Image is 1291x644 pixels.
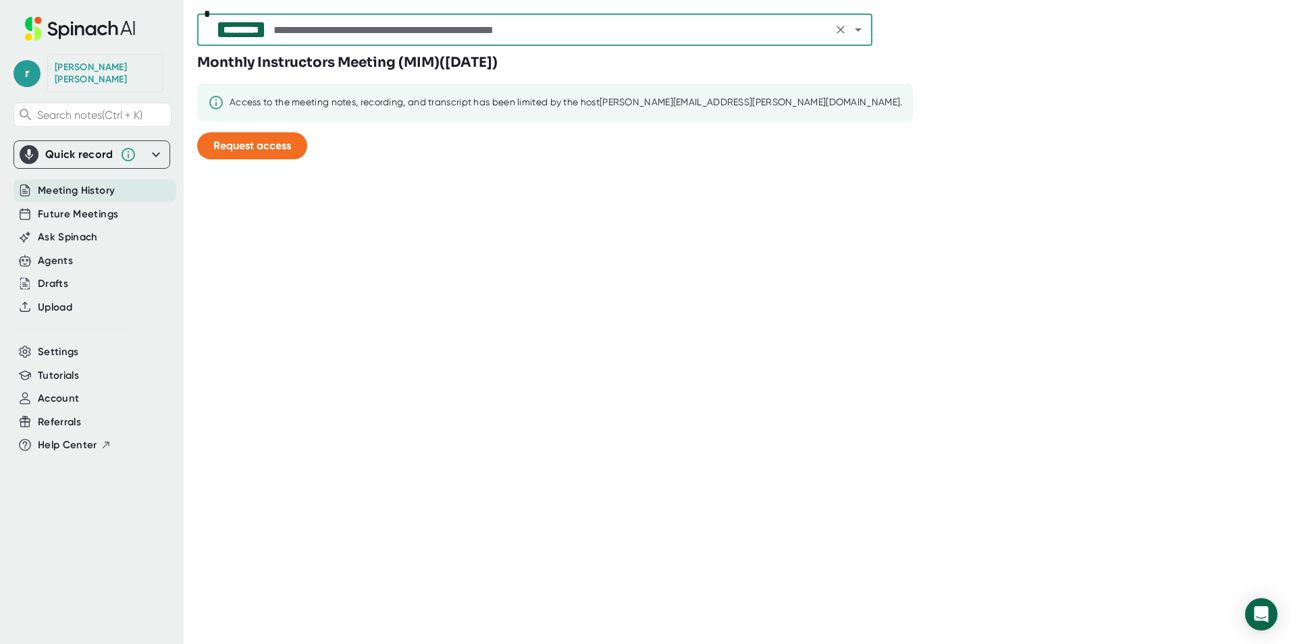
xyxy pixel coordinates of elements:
span: Request access [213,139,291,152]
button: Ask Spinach [38,230,98,245]
div: Ryan Smith [55,61,156,85]
button: Agents [38,253,73,269]
button: Meeting History [38,183,115,198]
button: Tutorials [38,368,79,383]
span: Search notes (Ctrl + K) [37,109,142,122]
div: Quick record [45,148,113,161]
button: Referrals [38,414,81,430]
button: Future Meetings [38,207,118,222]
span: r [14,60,41,87]
button: Upload [38,300,72,315]
button: Settings [38,344,79,360]
span: Help Center [38,437,97,453]
button: Request access [197,132,307,159]
button: Open [849,20,868,39]
div: Open Intercom Messenger [1245,598,1277,630]
h3: Monthly Instructors Meeting (MIM) ( [DATE] ) [197,53,498,73]
button: Account [38,391,79,406]
div: Quick record [20,141,164,168]
button: Help Center [38,437,111,453]
div: Access to the meeting notes, recording, and transcript has been limited by the host [PERSON_NAME]... [230,97,902,109]
button: Drafts [38,276,68,292]
button: Clear [831,20,850,39]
